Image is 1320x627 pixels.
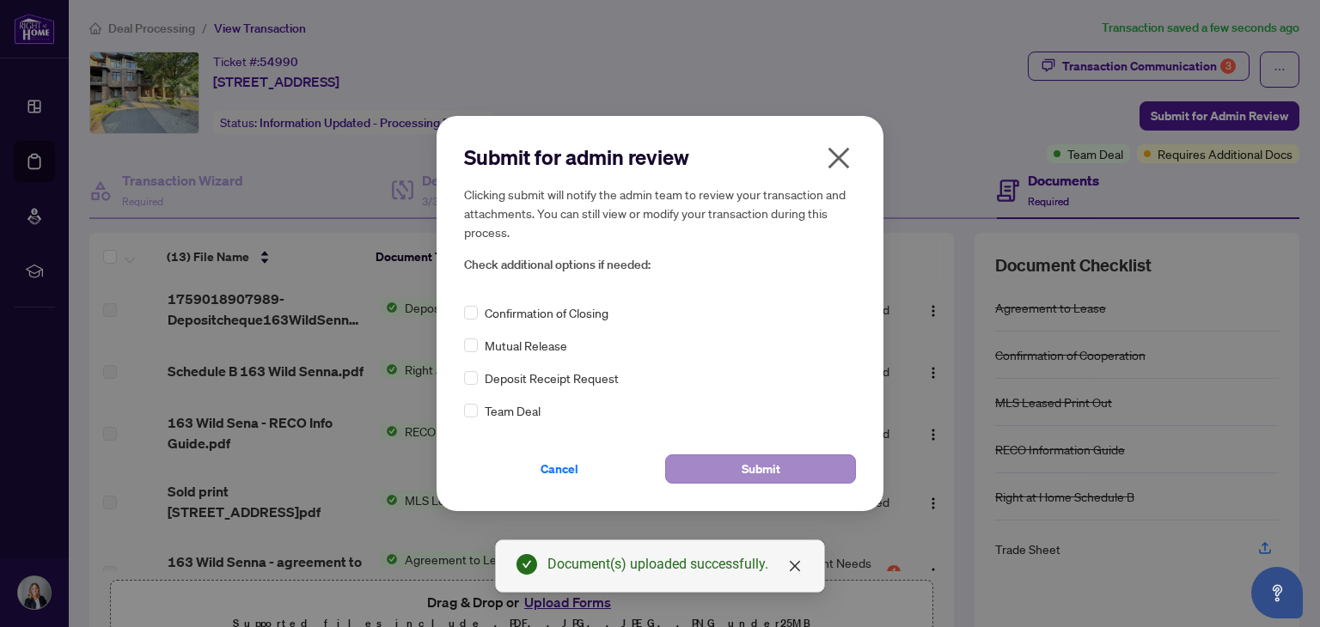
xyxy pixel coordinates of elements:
span: Check additional options if needed: [464,255,856,275]
button: Submit [665,454,856,484]
div: Document(s) uploaded successfully. [547,554,804,575]
span: close [825,144,852,172]
span: check-circle [516,554,537,575]
span: Submit [742,455,780,483]
span: Cancel [541,455,578,483]
h2: Submit for admin review [464,143,856,171]
button: Cancel [464,454,655,484]
span: close [788,559,802,573]
span: Confirmation of Closing [485,303,608,322]
a: Close [785,557,804,575]
span: Deposit Receipt Request [485,368,619,387]
span: Mutual Release [485,336,567,355]
button: Open asap [1251,567,1303,618]
span: Team Deal [485,401,541,420]
h5: Clicking submit will notify the admin team to review your transaction and attachments. You can st... [464,185,856,241]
